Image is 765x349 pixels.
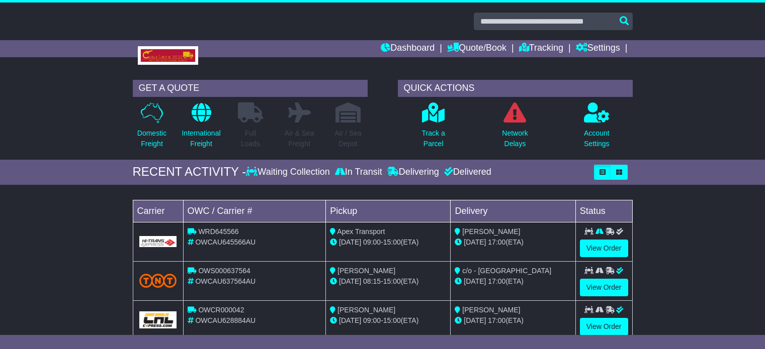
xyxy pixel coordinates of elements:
p: Air / Sea Depot [334,128,362,149]
span: 09:00 [363,316,381,324]
p: Account Settings [584,128,610,149]
a: View Order [580,318,628,335]
div: RECENT ACTIVITY - [133,165,246,179]
span: 17:00 [488,277,505,285]
span: [DATE] [339,316,361,324]
div: (ETA) [455,237,571,248]
td: Pickup [326,200,451,222]
a: Dashboard [381,40,435,57]
div: GET A QUOTE [133,80,368,97]
span: 15:00 [383,277,401,285]
span: 17:00 [488,238,505,246]
a: View Order [580,279,628,296]
span: OWCAU628884AU [195,316,256,324]
span: [PERSON_NAME] [462,227,520,236]
td: Delivery [451,200,575,222]
a: Tracking [519,40,563,57]
div: In Transit [332,167,385,178]
span: [PERSON_NAME] [337,306,395,314]
span: OWCAU645566AU [195,238,256,246]
span: c/o - [GEOGRAPHIC_DATA] [462,267,551,275]
span: [PERSON_NAME] [337,267,395,275]
a: DomesticFreight [137,102,167,155]
span: OWCR000042 [198,306,244,314]
span: Apex Transport [337,227,385,236]
div: QUICK ACTIONS [398,80,633,97]
td: OWC / Carrier # [183,200,326,222]
span: [PERSON_NAME] [462,306,520,314]
p: Track a Parcel [422,128,445,149]
p: Full Loads [238,128,263,149]
span: WRD645566 [198,227,238,236]
a: InternationalFreight [181,102,221,155]
span: 08:15 [363,277,381,285]
span: 15:00 [383,316,401,324]
div: - (ETA) [330,315,446,326]
span: 17:00 [488,316,505,324]
img: GetCarrierServiceLogo [139,236,177,247]
span: OWS000637564 [198,267,250,275]
a: Track aParcel [421,102,446,155]
a: Settings [576,40,620,57]
img: GetCarrierServiceLogo [139,311,177,328]
p: Domestic Freight [137,128,166,149]
img: TNT_Domestic.png [139,274,177,287]
div: (ETA) [455,276,571,287]
p: International Freight [182,128,220,149]
div: Delivering [385,167,442,178]
div: - (ETA) [330,237,446,248]
span: OWCAU637564AU [195,277,256,285]
span: [DATE] [464,316,486,324]
span: [DATE] [464,277,486,285]
a: AccountSettings [583,102,610,155]
td: Status [575,200,632,222]
span: 15:00 [383,238,401,246]
p: Network Delays [502,128,528,149]
span: [DATE] [339,238,361,246]
span: 09:00 [363,238,381,246]
span: [DATE] [464,238,486,246]
span: [DATE] [339,277,361,285]
a: NetworkDelays [501,102,528,155]
div: Delivered [442,167,491,178]
div: Waiting Collection [246,167,332,178]
div: (ETA) [455,315,571,326]
a: View Order [580,240,628,257]
a: Quote/Book [447,40,506,57]
p: Air & Sea Freight [284,128,314,149]
div: - (ETA) [330,276,446,287]
td: Carrier [133,200,183,222]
